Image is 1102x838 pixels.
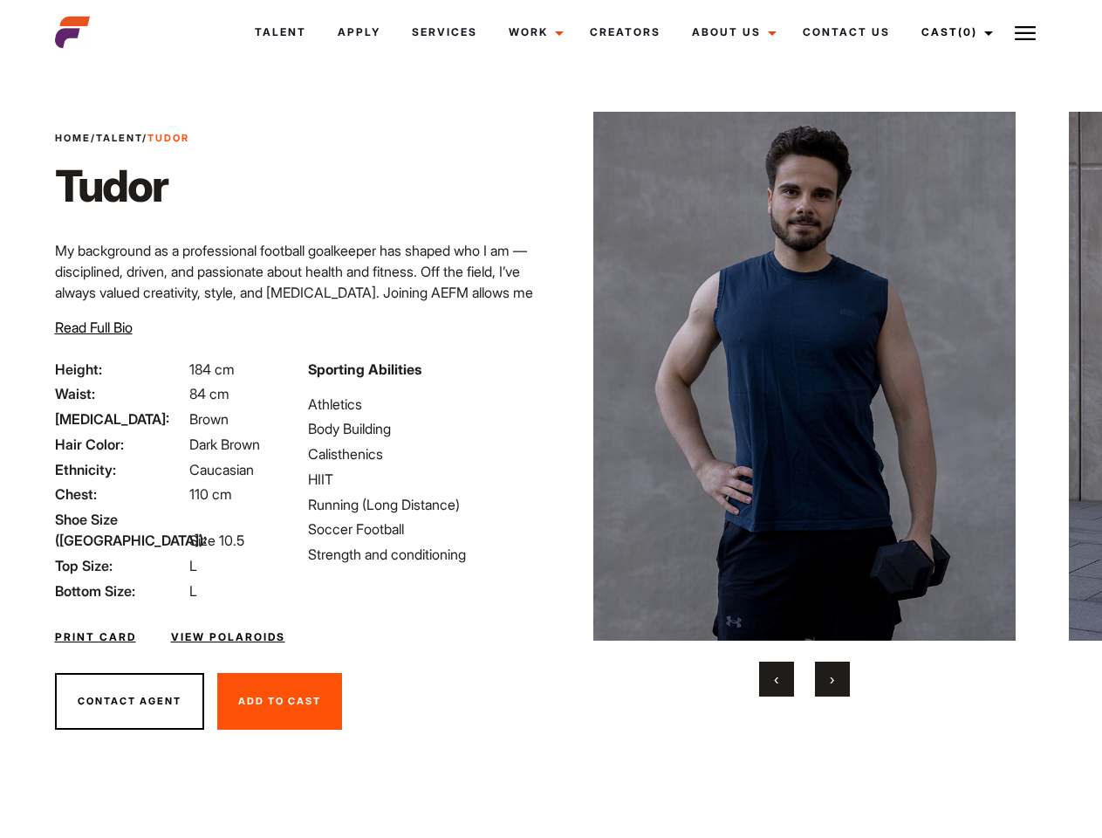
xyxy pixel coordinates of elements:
[217,673,342,731] button: Add To Cast
[308,418,540,439] li: Body Building
[189,485,232,503] span: 110 cm
[55,319,133,336] span: Read Full Bio
[55,240,541,345] p: My background as a professional football goalkeeper has shaped who I am — disciplined, driven, an...
[308,361,421,378] strong: Sporting Abilities
[189,410,229,428] span: Brown
[396,9,493,56] a: Services
[96,132,142,144] a: Talent
[55,434,186,455] span: Hair Color:
[55,131,189,146] span: / /
[958,25,977,38] span: (0)
[239,9,322,56] a: Talent
[308,469,540,490] li: HIIT
[906,9,1003,56] a: Cast(0)
[55,409,186,429] span: [MEDICAL_DATA]:
[238,695,321,707] span: Add To Cast
[189,385,229,402] span: 84 cm
[676,9,787,56] a: About Us
[55,629,136,645] a: Print Card
[55,673,204,731] button: Contact Agent
[322,9,396,56] a: Apply
[189,461,254,478] span: Caucasian
[308,494,540,515] li: Running (Long Distance)
[147,132,189,144] strong: Tudor
[189,361,235,378] span: 184 cm
[493,9,574,56] a: Work
[189,532,244,549] span: Size 10.5
[55,160,189,212] h1: Tudor
[55,484,186,505] span: Chest:
[55,580,186,601] span: Bottom Size:
[55,555,186,576] span: Top Size:
[55,383,186,404] span: Waist:
[55,359,186,380] span: Height:
[171,629,285,645] a: View Polaroids
[774,670,778,688] span: Previous
[55,15,90,50] img: cropped-aefm-brand-fav-22-square.png
[55,132,91,144] a: Home
[308,519,540,539] li: Soccer Football
[55,509,186,551] span: Shoe Size ([GEOGRAPHIC_DATA]):
[1015,23,1036,44] img: Burger icon
[189,557,197,574] span: L
[830,670,834,688] span: Next
[55,317,133,338] button: Read Full Bio
[189,582,197,600] span: L
[55,459,186,480] span: Ethnicity:
[308,394,540,415] li: Athletics
[308,443,540,464] li: Calisthenics
[574,9,676,56] a: Creators
[308,544,540,565] li: Strength and conditioning
[189,436,260,453] span: Dark Brown
[787,9,906,56] a: Contact Us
